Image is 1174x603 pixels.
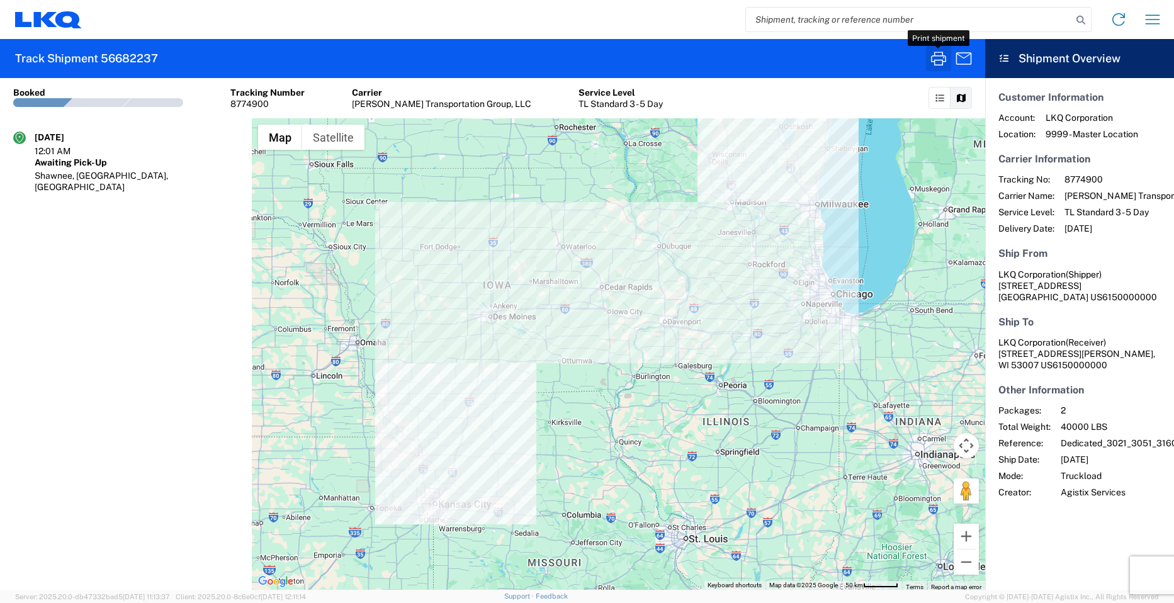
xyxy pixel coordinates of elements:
span: Tracking No: [998,174,1054,185]
img: Google [255,573,296,590]
div: Booked [13,87,45,98]
span: [STREET_ADDRESS] [998,281,1081,291]
button: Map camera controls [954,433,979,458]
span: Delivery Date: [998,223,1054,234]
button: Map Scale: 50 km per 52 pixels [842,581,902,590]
span: Location: [998,128,1036,140]
button: Zoom out [954,549,979,575]
div: Carrier [352,87,531,98]
a: Report a map error [931,583,981,590]
span: LKQ Corporation [STREET_ADDRESS] [998,337,1106,359]
span: LKQ Corporation [998,269,1066,279]
span: [DATE] 12:11:14 [261,593,306,600]
span: Creator: [998,487,1051,498]
span: (Receiver) [1066,337,1106,347]
span: Packages: [998,405,1051,416]
h2: Track Shipment 56682237 [15,51,158,66]
div: Service Level [579,87,663,98]
div: [DATE] [35,132,98,143]
span: LKQ Corporation [1046,112,1138,123]
input: Shipment, tracking or reference number [746,8,1072,31]
button: Keyboard shortcuts [708,581,762,590]
span: Service Level: [998,206,1054,218]
div: Shawnee, [GEOGRAPHIC_DATA], [GEOGRAPHIC_DATA] [35,170,239,193]
a: Feedback [536,592,568,600]
span: (Shipper) [1066,269,1102,279]
address: [PERSON_NAME], WI 53007 US [998,337,1161,371]
span: 9999 - Master Location [1046,128,1138,140]
span: [DATE] 11:13:37 [123,593,170,600]
a: Terms [906,583,923,590]
h5: Ship From [998,247,1161,259]
span: Copyright © [DATE]-[DATE] Agistix Inc., All Rights Reserved [965,591,1159,602]
address: [GEOGRAPHIC_DATA] US [998,269,1161,303]
span: 50 km [845,582,863,589]
span: 6150000000 [1053,360,1107,370]
span: Ship Date: [998,454,1051,465]
a: Open this area in Google Maps (opens a new window) [255,573,296,590]
div: Tracking Number [230,87,305,98]
span: Server: 2025.20.0-db47332bad5 [15,593,170,600]
span: Total Weight: [998,421,1051,432]
span: Carrier Name: [998,190,1054,201]
span: Reference: [998,437,1051,449]
button: Zoom in [954,524,979,549]
span: 6150000000 [1102,292,1157,302]
span: Account: [998,112,1036,123]
span: Map data ©2025 Google [769,582,838,589]
div: 12:01 AM [35,145,98,157]
header: Shipment Overview [985,39,1174,78]
div: [PERSON_NAME] Transportation Group, LLC [352,98,531,110]
button: Drag Pegman onto the map to open Street View [954,478,979,504]
span: Mode: [998,470,1051,482]
h5: Other Information [998,384,1161,396]
a: Support [504,592,536,600]
button: Show street map [258,125,302,150]
h5: Carrier Information [998,153,1161,165]
span: Client: 2025.20.0-8c6e0cf [176,593,306,600]
div: 8774900 [230,98,305,110]
button: Show satellite imagery [302,125,364,150]
h5: Ship To [998,316,1161,328]
div: TL Standard 3 - 5 Day [579,98,663,110]
div: Awaiting Pick-Up [35,157,239,168]
h5: Customer Information [998,91,1161,103]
